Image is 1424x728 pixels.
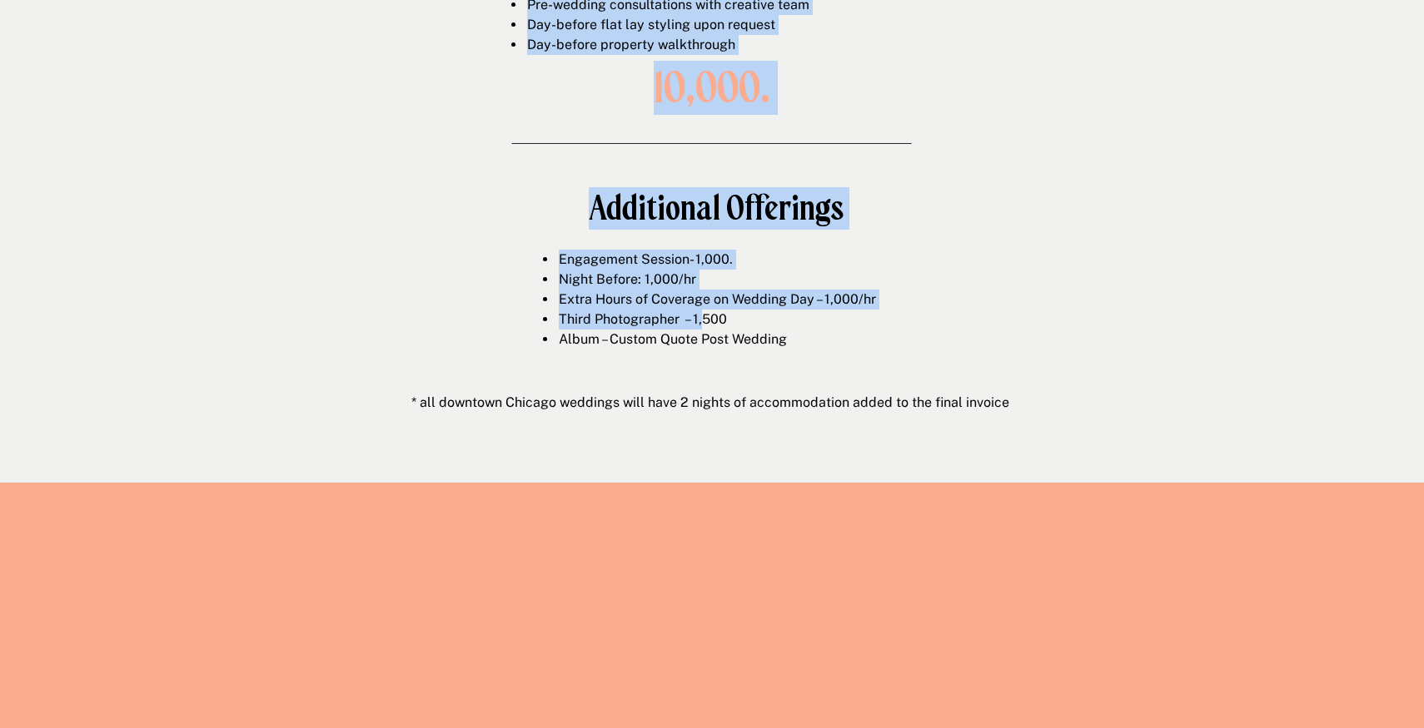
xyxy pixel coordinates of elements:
span: Third Photographer – 1,500 [559,311,727,327]
span: Day-before flat lay styling upon request [527,17,775,32]
div: * all downtown Chicago weddings will have 2 nights of accommodation added to the final invoice [411,393,1013,413]
h1: Additional Offerings [415,190,1017,227]
li: Album – Custom Quote Post Wedding [557,329,905,349]
h1: 10,000. [604,64,820,111]
span: Engagement Session- 1,000. [559,251,733,267]
span: Extra Hours of Coverage on Wedding Day – 1,000/hr [559,291,876,307]
li: Day-before property walkthrough [525,35,937,55]
li: Night Before: 1,000/hr [557,270,905,290]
